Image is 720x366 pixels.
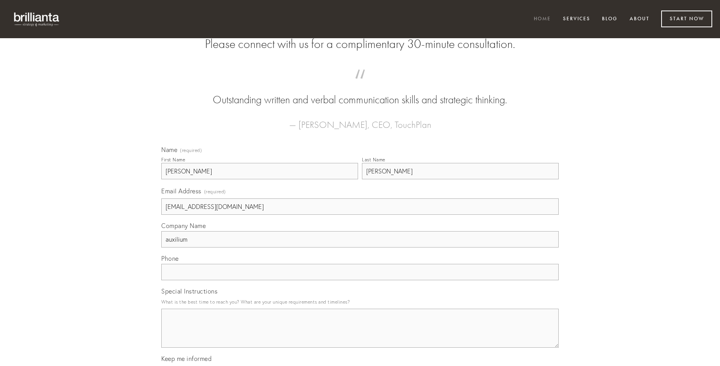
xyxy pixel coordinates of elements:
[161,37,559,51] h2: Please connect with us for a complimentary 30-minute consultation.
[161,146,177,154] span: Name
[161,187,201,195] span: Email Address
[161,355,212,362] span: Keep me informed
[8,8,66,30] img: brillianta - research, strategy, marketing
[558,13,595,26] a: Services
[161,157,185,163] div: First Name
[174,108,546,133] figcaption: — [PERSON_NAME], CEO, TouchPlan
[529,13,556,26] a: Home
[174,77,546,92] span: “
[161,255,179,262] span: Phone
[161,297,559,307] p: What is the best time to reach you? What are your unique requirements and timelines?
[625,13,655,26] a: About
[161,222,206,230] span: Company Name
[362,157,385,163] div: Last Name
[174,77,546,108] blockquote: Outstanding written and verbal communication skills and strategic thinking.
[180,148,202,153] span: (required)
[661,11,712,27] a: Start Now
[597,13,623,26] a: Blog
[204,186,226,197] span: (required)
[161,287,217,295] span: Special Instructions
